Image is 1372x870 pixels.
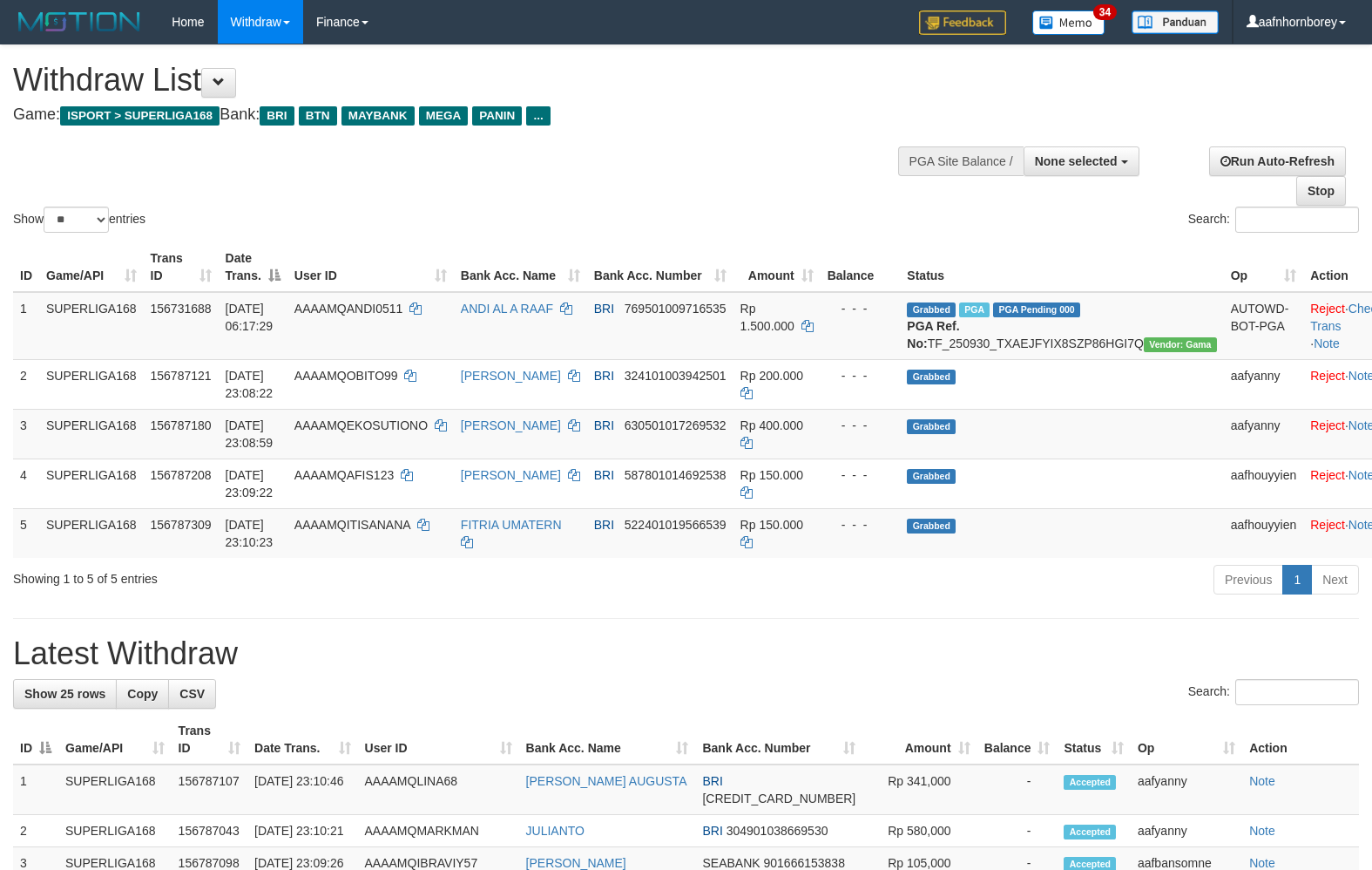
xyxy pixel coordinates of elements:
[116,679,169,709] a: Copy
[1131,765,1242,815] td: aafyanny
[594,369,614,383] span: BRI
[740,418,803,432] span: Rp 400.000
[294,518,410,532] span: AAAAMQITISANANA
[1093,4,1117,20] span: 34
[13,679,117,709] a: Show 25 rows
[898,146,1024,176] div: PGA Site Balance /
[294,369,398,383] span: AAAAMQOBITO99
[1131,715,1242,765] th: Op: activate to sort column ascending
[1282,565,1312,595] a: 1
[519,715,696,765] th: Bank Acc. Name: activate to sort column ascending
[226,369,274,400] span: [DATE] 23:08:22
[1224,292,1304,360] td: AUTOWD-BOT-PGA
[13,292,39,360] td: 1
[13,815,58,847] td: 2
[13,765,58,815] td: 1
[358,815,519,847] td: AAAAMQMARKMAN
[24,687,105,701] span: Show 25 rows
[1296,176,1346,206] a: Stop
[733,242,821,292] th: Amount: activate to sort column ascending
[1144,337,1217,352] span: Vendor URL: https://trx31.1velocity.biz
[1224,459,1304,508] td: aafhouyyien
[294,468,394,482] span: AAAAMQAFIS123
[13,715,58,765] th: ID: activate to sort column descending
[625,418,727,432] span: Copy 630501017269532 to clipboard
[594,468,614,482] span: BRI
[44,207,109,233] select: Showentries
[461,468,561,482] a: [PERSON_NAME]
[1209,146,1346,176] a: Run Auto-Refresh
[151,468,212,482] span: 156787208
[219,242,287,292] th: Date Trans.: activate to sort column descending
[740,302,794,333] span: Rp 1.500.000
[39,292,144,360] td: SUPERLIGA168
[39,409,144,459] td: SUPERLIGA168
[907,519,956,534] span: Grabbed
[151,369,212,383] span: 156787121
[1064,825,1116,839] span: Accepted
[39,242,144,292] th: Game/API: activate to sort column ascending
[1249,856,1275,870] a: Note
[341,106,415,126] span: MAYBANK
[472,106,522,126] span: PANIN
[1235,679,1359,705] input: Search:
[58,765,172,815] td: SUPERLIGA168
[594,518,614,532] span: BRI
[461,369,561,383] a: [PERSON_NAME]
[1035,154,1118,168] span: None selected
[907,419,956,434] span: Grabbed
[58,715,172,765] th: Game/API: activate to sort column ascending
[1310,418,1345,432] a: Reject
[587,242,733,292] th: Bank Acc. Number: activate to sort column ascending
[358,715,519,765] th: User ID: activate to sort column ascending
[13,508,39,558] td: 5
[226,518,274,549] span: [DATE] 23:10:23
[740,468,803,482] span: Rp 150.000
[727,824,828,838] span: Copy 304901038669530 to clipboard
[625,468,727,482] span: Copy 587801014692538 to clipboard
[900,292,1223,360] td: TF_250930_TXAEJFYIX8SZP86HGI7Q
[763,856,844,870] span: Copy 901666153838 to clipboard
[294,302,403,316] span: AAAAMQANDI0511
[1024,146,1139,176] button: None selected
[151,518,212,532] span: 156787309
[862,815,977,847] td: Rp 580,000
[1057,715,1130,765] th: Status: activate to sort column ascending
[1188,207,1359,233] label: Search:
[993,302,1080,317] span: PGA Pending
[461,518,562,532] a: FITRIA UMATERN
[695,715,862,765] th: Bank Acc. Number: activate to sort column ascending
[1224,242,1304,292] th: Op: activate to sort column ascending
[1310,369,1345,383] a: Reject
[907,302,956,317] span: Grabbed
[828,300,894,317] div: - - -
[907,469,956,484] span: Grabbed
[144,242,219,292] th: Trans ID: activate to sort column ascending
[907,370,956,384] span: Grabbed
[461,302,553,316] a: ANDI AL A RAAF
[13,359,39,409] td: 2
[919,10,1006,35] img: Feedback.jpg
[39,508,144,558] td: SUPERLIGA168
[1213,565,1283,595] a: Previous
[260,106,294,126] span: BRI
[702,856,760,870] span: SEABANK
[625,518,727,532] span: Copy 522401019566539 to clipboard
[740,518,803,532] span: Rp 150.000
[1314,336,1340,350] a: Note
[1310,302,1345,316] a: Reject
[594,302,614,316] span: BRI
[862,765,977,815] td: Rp 341,000
[454,242,587,292] th: Bank Acc. Name: activate to sort column ascending
[907,319,959,350] b: PGA Ref. No:
[526,774,687,788] a: [PERSON_NAME] AUGUSTA
[862,715,977,765] th: Amount: activate to sort column ascending
[13,106,897,124] h4: Game: Bank:
[287,242,454,292] th: User ID: activate to sort column ascending
[828,417,894,434] div: - - -
[828,516,894,534] div: - - -
[13,636,1359,671] h1: Latest Withdraw
[1311,565,1359,595] a: Next
[226,468,274,500] span: [DATE] 23:09:22
[151,418,212,432] span: 156787180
